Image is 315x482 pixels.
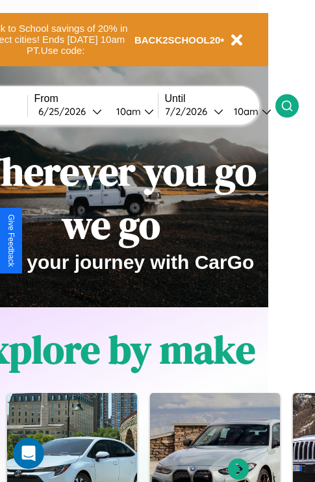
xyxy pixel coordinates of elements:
div: 6 / 25 / 2026 [38,105,92,118]
label: Until [165,93,275,105]
button: 10am [223,105,275,118]
button: 6/25/2026 [34,105,106,118]
iframe: Intercom live chat [13,438,44,469]
b: BACK2SCHOOL20 [134,34,221,45]
div: 7 / 2 / 2026 [165,105,214,118]
div: Give Feedback [6,214,16,267]
label: From [34,93,158,105]
div: 10am [110,105,144,118]
button: 10am [106,105,158,118]
div: 10am [227,105,262,118]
